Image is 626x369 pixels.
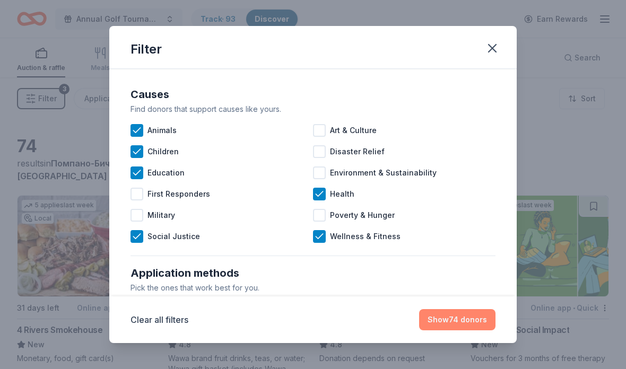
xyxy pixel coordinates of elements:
span: Children [147,145,179,158]
span: Environment & Sustainability [330,166,437,179]
span: Military [147,209,175,222]
span: Wellness & Fitness [330,230,401,243]
span: Art & Culture [330,124,377,137]
button: Clear all filters [131,313,188,326]
div: Causes [131,86,495,103]
span: Disaster Relief [330,145,385,158]
div: Filter [131,41,162,58]
span: First Responders [147,188,210,200]
span: Health [330,188,354,200]
span: Animals [147,124,177,137]
div: Pick the ones that work best for you. [131,282,495,294]
div: Application methods [131,265,495,282]
span: Education [147,166,185,179]
span: Social Justice [147,230,200,243]
button: Show74 donors [419,309,495,330]
span: Poverty & Hunger [330,209,395,222]
div: Find donors that support causes like yours. [131,103,495,116]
